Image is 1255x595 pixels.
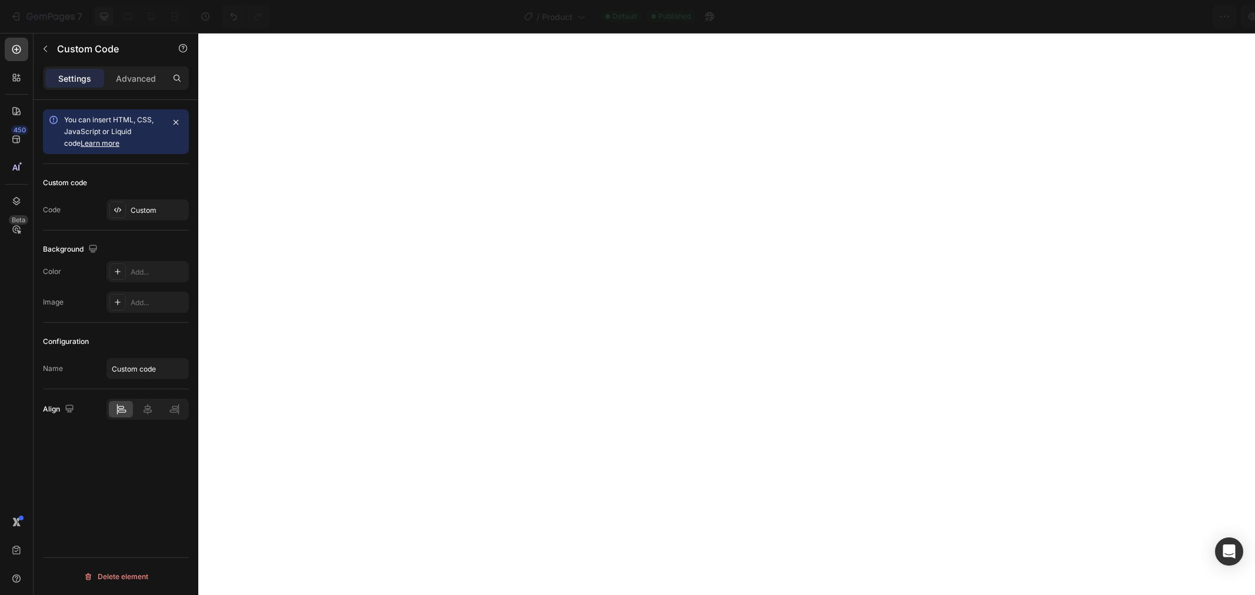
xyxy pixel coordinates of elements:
div: Add... [131,297,186,308]
button: Delete element [43,567,189,586]
a: Learn more [81,139,119,148]
button: 7 [5,5,88,28]
div: Custom [131,205,186,216]
div: Image [43,297,64,307]
div: Align [43,402,76,417]
div: Background [43,242,100,258]
p: Settings [58,72,91,85]
div: Delete element [84,570,148,584]
div: Open Intercom Messenger [1215,537,1243,566]
span: Product [542,11,572,23]
div: Color [43,266,61,277]
div: Configuration [43,336,89,347]
button: Assigned Products [1017,5,1128,28]
div: Code [43,205,61,215]
span: Published [658,11,691,22]
span: Default [612,11,637,22]
div: Name [43,363,63,374]
div: Publish [1187,11,1216,23]
div: Beta [9,215,28,225]
iframe: Design area [198,33,1255,595]
p: 7 [77,9,82,24]
div: Custom code [43,178,87,188]
button: Save [1133,5,1172,28]
p: Custom Code [57,42,157,56]
p: Advanced [116,72,156,85]
button: Publish [1177,5,1226,28]
span: Assigned Products [1027,11,1102,23]
span: You can insert HTML, CSS, JavaScript or Liquid code [64,115,154,148]
div: 450 [11,125,28,135]
span: Save [1143,12,1163,22]
div: Undo/Redo [222,5,269,28]
span: / [537,11,540,23]
div: Add... [131,267,186,278]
